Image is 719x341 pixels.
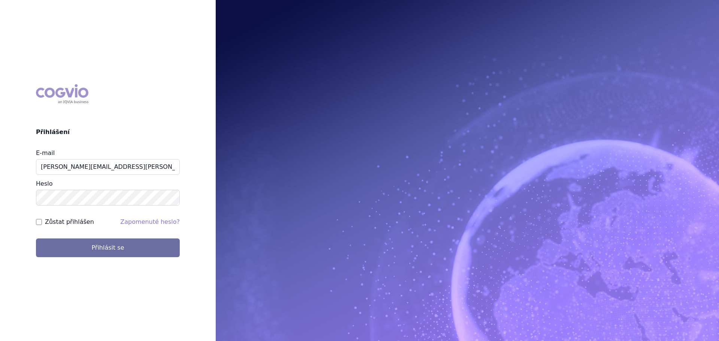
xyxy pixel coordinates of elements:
[36,180,52,187] label: Heslo
[45,217,94,226] label: Zůstat přihlášen
[36,84,88,104] div: COGVIO
[36,238,180,257] button: Přihlásit se
[36,149,55,156] label: E-mail
[36,128,180,137] h2: Přihlášení
[120,218,180,225] a: Zapomenuté heslo?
